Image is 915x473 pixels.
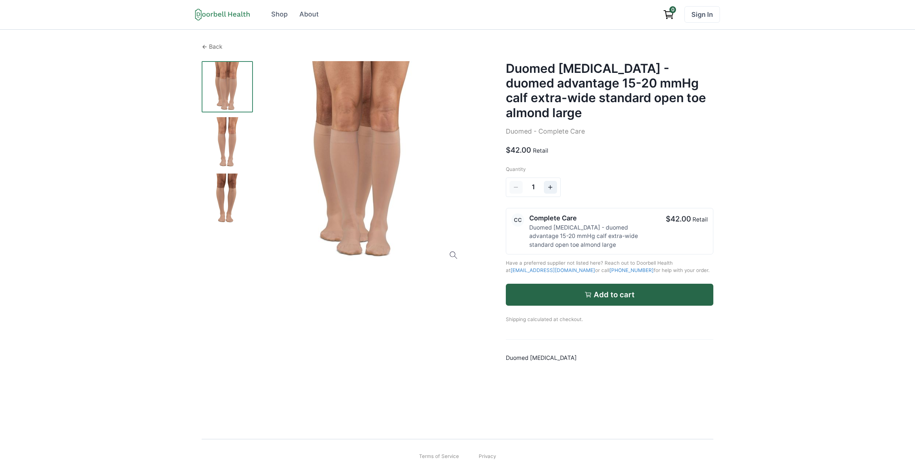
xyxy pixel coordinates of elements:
p: Shipping calculated at checkout. [506,306,713,323]
p: $42.00 [666,213,691,224]
button: Decrement [509,181,523,194]
h2: Duomed [MEDICAL_DATA] - duomed advantage 15-20 mmHg calf extra-wide standard open toe almond large [506,61,713,120]
a: Shop [266,6,293,23]
p: Retail [533,146,548,155]
p: Retail [692,215,708,224]
p: Complete Care [529,213,656,223]
a: [PHONE_NUMBER] [609,267,654,273]
button: Add to cart [506,284,713,306]
img: 5km24btrpe5nkuwfxbbmok419nhd [202,117,253,168]
p: Have a preferred supplier not listed here? Reach out to Doorbell Health at or call for help with ... [506,259,713,274]
p: Quantity [506,165,713,173]
span: 0 [669,6,676,13]
span: 1 [532,182,535,192]
a: Privacy [479,452,496,460]
button: Increment [544,181,557,194]
img: u70chhxosoikkkk4sf3rwoyffqb5 [202,174,253,225]
p: Add to cart [594,290,635,299]
p: Duomed [MEDICAL_DATA] - duomed advantage 15-20 mmHg calf extra-wide standard open toe almond large [529,223,656,249]
a: View cart [660,6,678,23]
p: $42.00 [506,145,531,156]
a: About [294,6,324,23]
div: About [299,10,319,19]
div: Shop [271,10,288,19]
p: Back [209,42,223,51]
p: Duomed - Complete Care [506,127,713,137]
span: Duomed [MEDICAL_DATA] [506,354,577,361]
img: 4olxheni1ecvyw9s3wbpe3pxyypx [202,61,253,112]
a: [EMAIL_ADDRESS][DOMAIN_NAME] [511,267,595,273]
a: Sign In [684,6,720,23]
a: Terms of Service [419,452,459,460]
